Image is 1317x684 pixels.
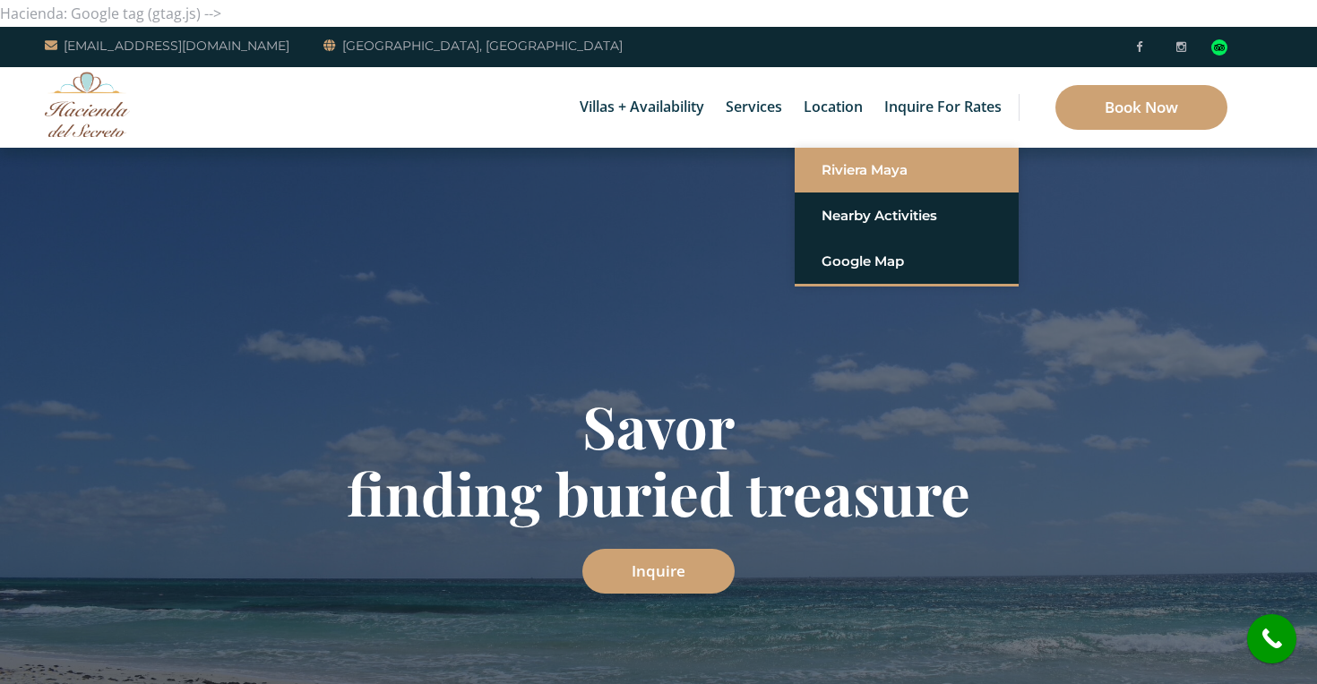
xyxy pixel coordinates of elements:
[1252,619,1292,659] i: call
[571,67,713,148] a: Villas + Availability
[1211,39,1227,56] img: Tripadvisor_logomark.svg
[822,245,992,278] a: Google Map
[45,35,289,56] a: [EMAIL_ADDRESS][DOMAIN_NAME]
[795,67,872,148] a: Location
[1211,39,1227,56] div: Read traveler reviews on Tripadvisor
[717,67,791,148] a: Services
[822,154,992,186] a: Riviera Maya
[1055,85,1227,130] a: Book Now
[45,72,130,137] img: Awesome Logo
[323,35,623,56] a: [GEOGRAPHIC_DATA], [GEOGRAPHIC_DATA]
[1247,614,1296,663] a: call
[875,67,1011,148] a: Inquire for Rates
[822,200,992,232] a: Nearby Activities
